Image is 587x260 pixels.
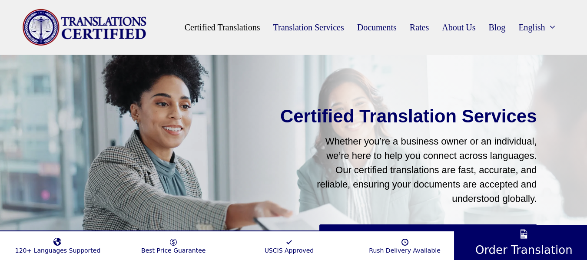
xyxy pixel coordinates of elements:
[351,17,403,37] a: Documents
[22,9,147,46] img: Translations Certified
[267,17,351,37] a: Translation Services
[300,134,537,206] p: Whether you’re a business owner or an individual, we’re here to help you connect across languages...
[141,247,206,254] span: Best Price Guarantee
[265,247,314,254] span: USCIS Approved
[178,17,267,37] a: Certified Translations
[435,17,482,37] a: About Us
[15,247,101,254] span: 120+ Languages Supported
[231,234,347,254] a: USCIS Approved
[512,16,565,38] a: English
[369,247,441,254] span: Rush Delivery Available
[116,234,231,254] a: Best Price Guarantee
[147,16,565,38] nav: Primary
[199,107,537,125] h1: Certified Translation Services
[482,17,512,37] a: Blog
[347,234,462,254] a: Rush Delivery Available
[319,224,537,247] a: Starting at $14.50 per page » Get a Quote
[518,24,545,31] span: English
[475,243,573,257] span: Order Translation
[403,17,435,37] a: Rates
